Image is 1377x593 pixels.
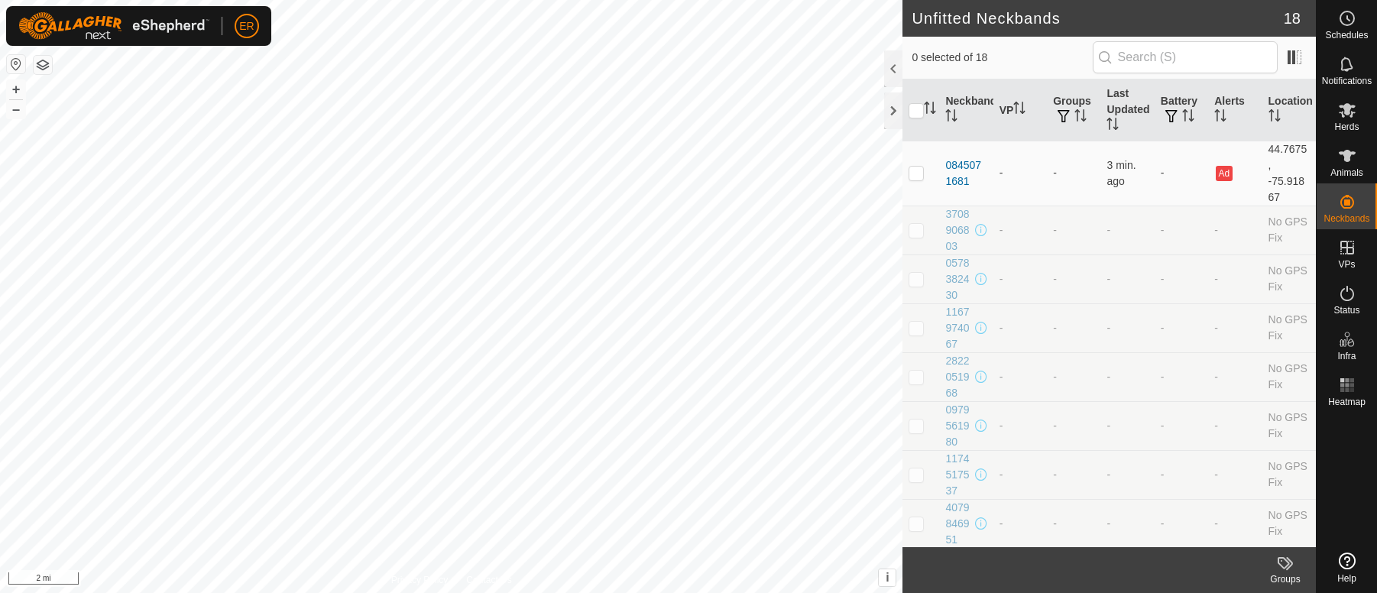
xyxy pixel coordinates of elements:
[945,157,987,190] div: 0845071681
[1262,352,1316,401] td: No GPS Fix
[1013,104,1025,116] p-sorticon: Activate to sort
[1074,112,1087,124] p-sorticon: Activate to sort
[945,500,971,548] div: 4079846951
[1093,41,1278,73] input: Search (S)
[1262,254,1316,303] td: No GPS Fix
[1262,499,1316,548] td: No GPS Fix
[34,56,52,74] button: Map Layers
[1262,303,1316,352] td: No GPS Fix
[1284,7,1301,30] span: 18
[1047,254,1100,303] td: -
[1268,112,1281,124] p-sorticon: Activate to sort
[1000,420,1003,432] app-display-virtual-paddock-transition: -
[1106,322,1110,334] span: -
[1155,303,1208,352] td: -
[1155,352,1208,401] td: -
[1047,206,1100,254] td: -
[945,304,971,352] div: 1167974067
[993,79,1047,141] th: VP
[7,55,25,73] button: Reset Map
[912,50,1092,66] span: 0 selected of 18
[1106,468,1110,481] span: -
[945,451,971,499] div: 1174517537
[1047,141,1100,206] td: -
[1208,450,1262,499] td: -
[1106,120,1119,132] p-sorticon: Activate to sort
[1047,499,1100,548] td: -
[7,100,25,118] button: –
[1262,141,1316,206] td: 44.7675, -75.91867
[886,571,889,584] span: i
[1100,79,1154,141] th: Last Updated
[1325,31,1368,40] span: Schedules
[1334,122,1359,131] span: Herds
[1208,303,1262,352] td: -
[1155,401,1208,450] td: -
[1216,166,1233,181] button: Ad
[1262,401,1316,450] td: No GPS Fix
[1208,254,1262,303] td: -
[1208,401,1262,450] td: -
[939,79,993,141] th: Neckband
[1155,206,1208,254] td: -
[1000,371,1003,383] app-display-virtual-paddock-transition: -
[1317,546,1377,589] a: Help
[239,18,254,34] span: ER
[1047,401,1100,450] td: -
[1155,450,1208,499] td: -
[945,255,971,303] div: 0578382430
[1106,159,1136,187] span: Aug 26, 2025, 1:05 PM
[1000,273,1003,285] app-display-virtual-paddock-transition: -
[1047,79,1100,141] th: Groups
[1000,517,1003,530] app-display-virtual-paddock-transition: -
[879,569,896,586] button: i
[945,112,957,124] p-sorticon: Activate to sort
[1324,214,1369,223] span: Neckbands
[912,9,1283,28] h2: Unfitted Neckbands
[1262,206,1316,254] td: No GPS Fix
[924,104,936,116] p-sorticon: Activate to sort
[1337,574,1356,583] span: Help
[1322,76,1372,86] span: Notifications
[1000,468,1003,481] app-display-virtual-paddock-transition: -
[1047,303,1100,352] td: -
[1106,420,1110,432] span: -
[1328,397,1366,407] span: Heatmap
[18,12,209,40] img: Gallagher Logo
[7,80,25,99] button: +
[1262,450,1316,499] td: No GPS Fix
[1106,224,1110,236] span: -
[945,206,971,254] div: 3708906803
[1333,306,1359,315] span: Status
[1000,322,1003,334] app-display-virtual-paddock-transition: -
[1106,517,1110,530] span: -
[1208,499,1262,548] td: -
[1208,79,1262,141] th: Alerts
[1262,79,1316,141] th: Location
[1330,168,1363,177] span: Animals
[1208,352,1262,401] td: -
[466,573,511,587] a: Contact Us
[1214,112,1226,124] p-sorticon: Activate to sort
[1155,141,1208,206] td: -
[1338,260,1355,269] span: VPs
[1047,450,1100,499] td: -
[1000,224,1003,236] app-display-virtual-paddock-transition: -
[391,573,449,587] a: Privacy Policy
[1106,371,1110,383] span: -
[1155,499,1208,548] td: -
[945,353,971,401] div: 2822051968
[1047,352,1100,401] td: -
[1182,112,1194,124] p-sorticon: Activate to sort
[1106,273,1110,285] span: -
[1337,352,1356,361] span: Infra
[1155,254,1208,303] td: -
[1255,572,1316,586] div: Groups
[1000,167,1003,179] app-display-virtual-paddock-transition: -
[1208,206,1262,254] td: -
[945,402,971,450] div: 0979561980
[1155,79,1208,141] th: Battery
